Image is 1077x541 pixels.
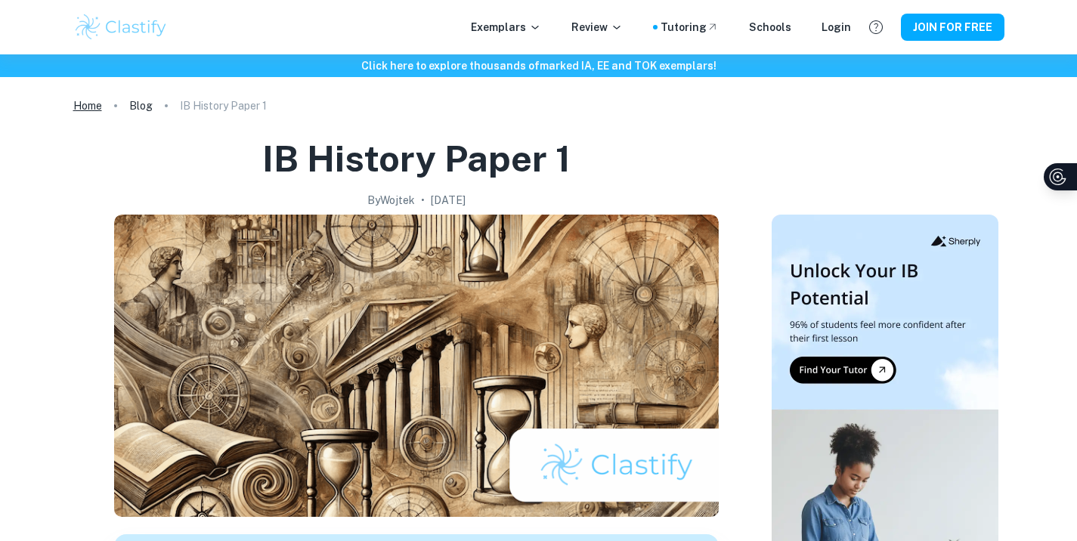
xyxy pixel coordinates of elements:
[114,215,719,517] img: IB History Paper 1 cover image
[73,95,102,116] a: Home
[421,192,425,209] p: •
[262,134,571,183] h1: IB History Paper 1
[367,192,415,209] h2: By Wojtek
[749,19,791,36] a: Schools
[180,97,267,114] p: IB History Paper 1
[661,19,719,36] a: Tutoring
[3,57,1074,74] h6: Click here to explore thousands of marked IA, EE and TOK exemplars !
[863,14,889,40] button: Help and Feedback
[471,19,541,36] p: Exemplars
[431,192,466,209] h2: [DATE]
[822,19,851,36] a: Login
[73,12,169,42] img: Clastify logo
[901,14,1004,41] button: JOIN FOR FREE
[571,19,623,36] p: Review
[129,95,153,116] a: Blog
